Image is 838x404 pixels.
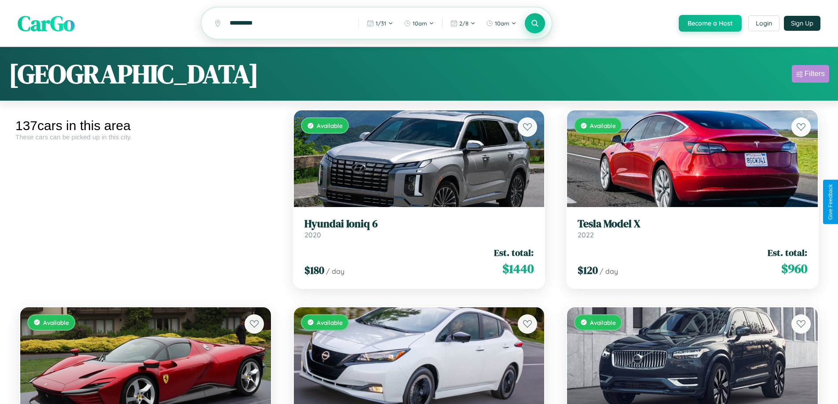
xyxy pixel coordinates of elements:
button: 10am [482,16,521,30]
button: Sign Up [784,16,820,31]
span: 10am [495,20,509,27]
div: Filters [805,69,825,78]
span: / day [326,267,344,276]
span: $ 120 [578,263,598,277]
span: Available [317,319,343,326]
div: 137 cars in this area [15,118,276,133]
button: Become a Host [679,15,742,32]
span: $ 180 [304,263,324,277]
span: Available [590,319,616,326]
span: 2 / 8 [459,20,468,27]
span: 2022 [578,230,594,239]
h3: Tesla Model X [578,218,807,230]
span: Est. total: [494,246,534,259]
span: 2020 [304,230,321,239]
span: / day [600,267,618,276]
h3: Hyundai Ioniq 6 [304,218,534,230]
span: $ 960 [781,260,807,277]
button: 2/8 [446,16,480,30]
a: Hyundai Ioniq 62020 [304,218,534,239]
button: Login [748,15,779,31]
span: 1 / 31 [376,20,386,27]
button: 10am [399,16,439,30]
span: Available [43,319,69,326]
a: Tesla Model X2022 [578,218,807,239]
span: Est. total: [768,246,807,259]
span: 10am [413,20,427,27]
h1: [GEOGRAPHIC_DATA] [9,56,259,92]
div: These cars can be picked up in this city. [15,133,276,141]
button: 1/31 [362,16,398,30]
button: Filters [792,65,829,83]
span: CarGo [18,9,75,38]
div: Give Feedback [827,184,834,220]
span: Available [317,122,343,129]
span: $ 1440 [502,260,534,277]
span: Available [590,122,616,129]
